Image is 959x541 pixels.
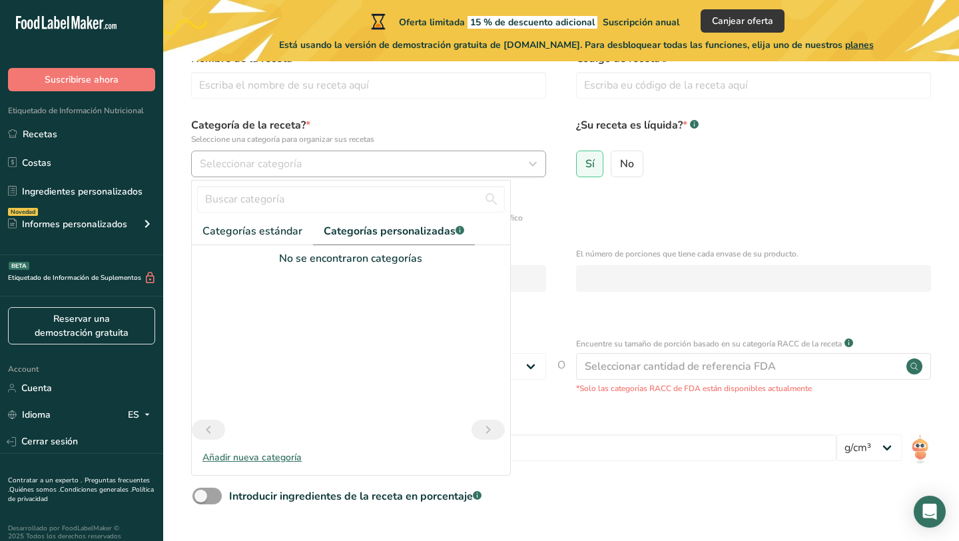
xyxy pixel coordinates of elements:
img: ai-bot.1dcbe71.gif [910,434,930,464]
div: Open Intercom Messenger [914,496,946,528]
span: Está usando la versión de demostración gratuita de [DOMAIN_NAME]. Para desbloquear todas las func... [279,38,874,52]
span: 15 % de descuento adicional [468,16,597,29]
a: Next page [472,420,505,440]
input: Escribe aquí tu densidad [192,434,836,461]
p: El número de porciones que tiene cada envase de su producto. [576,248,931,260]
span: Categorías personalizadas [324,223,464,239]
div: Informes personalizados [8,217,127,231]
input: Buscar categoría [197,186,505,213]
a: Preguntas frecuentes . [8,476,150,494]
div: Añadir nueva categoría [192,450,510,464]
p: Seleccione una categoría para organizar sus recetas [191,133,546,145]
button: Canjear oferta [701,9,785,33]
span: Categorías estándar [202,223,302,239]
p: *Solo las categorías RACC de FDA están disponibles actualmente [576,382,931,394]
span: Canjear oferta [712,14,773,28]
div: Introducir ingredientes de la receta en porcentaje [229,488,481,504]
div: ES [128,407,155,423]
div: Seleccionar cantidad de referencia FDA [585,358,776,374]
span: Suscripción anual [603,16,679,29]
a: Condiciones generales . [60,485,132,494]
div: Desarrollado por FoodLabelMaker © 2025 Todos los derechos reservados [8,524,155,540]
a: Contratar a un experto . [8,476,82,485]
a: Reservar una demostración gratuita [8,307,155,344]
span: Seleccionar categoría [200,156,302,172]
input: Escriba el nombre de su receta aquí [191,72,546,99]
a: Política de privacidad [8,485,154,504]
div: BETA [9,262,29,270]
span: planes [845,39,874,51]
button: Suscribirse ahora [8,68,155,91]
span: Suscribirse ahora [45,73,119,87]
button: Seleccionar categoría [191,151,546,177]
span: No [620,157,634,171]
label: Categoría de la receta? [191,117,546,145]
a: Previous page [192,420,225,440]
p: Encuentre su tamaño de porción basado en su categoría RACC de la receta [576,338,842,350]
div: Oferta limitada [368,13,679,29]
a: Quiénes somos . [9,485,60,494]
a: Idioma [8,403,51,426]
div: No se encontraron categorías [192,251,510,267]
input: Escriba eu código de la receta aquí [576,72,931,99]
div: Novedad [8,208,38,216]
span: Sí [585,157,595,171]
span: O [557,357,565,394]
div: Densidad de la receta [192,413,836,429]
label: ¿Su receta es líquida? [576,117,931,145]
